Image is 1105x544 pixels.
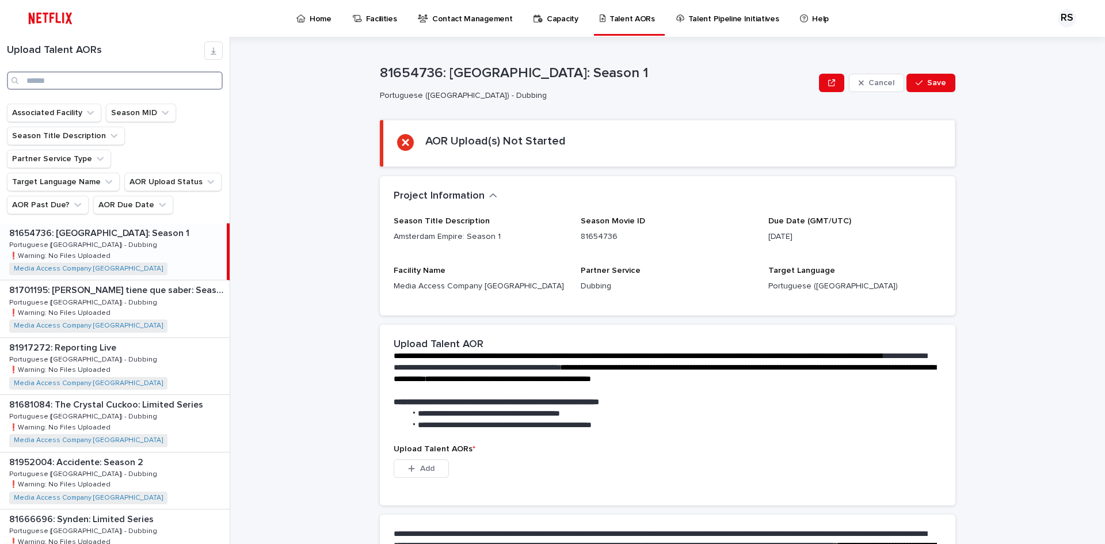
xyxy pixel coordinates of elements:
div: RS [1058,9,1076,28]
p: [DATE] [768,231,942,243]
span: Season Title Description [394,217,490,225]
span: Save [927,79,946,87]
button: Save [906,74,955,92]
a: Media Access Company [GEOGRAPHIC_DATA] [14,494,163,502]
a: Media Access Company [GEOGRAPHIC_DATA] [14,436,163,444]
button: Project Information [394,190,497,203]
p: Portuguese ([GEOGRAPHIC_DATA]) [768,280,942,292]
span: Add [420,465,435,473]
p: 81701195: [PERSON_NAME] tiene que saber: Season 1 [9,283,227,296]
p: Portuguese ([GEOGRAPHIC_DATA]) - Dubbing [9,239,159,249]
a: Media Access Company [GEOGRAPHIC_DATA] [14,322,163,330]
p: Portuguese ([GEOGRAPHIC_DATA]) - Dubbing [9,353,159,364]
p: Amsterdam Empire: Season 1 [394,231,567,243]
h2: Upload Talent AOR [394,338,483,351]
button: AOR Upload Status [124,173,222,191]
span: Cancel [868,79,894,87]
p: 81666696: Synden: Limited Series [9,512,156,525]
h2: AOR Upload(s) Not Started [425,134,566,148]
p: Media Access Company [GEOGRAPHIC_DATA] [394,280,567,292]
input: Search [7,71,223,90]
p: 81654736: [GEOGRAPHIC_DATA]: Season 1 [380,65,814,82]
p: 81681084: The Crystal Cuckoo: Limited Series [9,397,205,410]
button: Target Language Name [7,173,120,191]
p: Portuguese ([GEOGRAPHIC_DATA]) - Dubbing [380,91,810,101]
p: Dubbing [581,280,754,292]
span: Facility Name [394,267,445,275]
p: Portuguese ([GEOGRAPHIC_DATA]) - Dubbing [9,468,159,478]
p: ❗️Warning: No Files Uploaded [9,250,113,260]
span: Season Movie ID [581,217,645,225]
p: ❗️Warning: No Files Uploaded [9,307,113,317]
h1: Upload Talent AORs [7,44,204,57]
p: 81654736 [581,231,754,243]
button: Cancel [849,74,904,92]
p: 81952004: Accidente: Season 2 [9,455,146,468]
button: AOR Past Due? [7,196,89,214]
p: 81654736: [GEOGRAPHIC_DATA]: Season 1 [9,226,192,239]
span: Due Date (GMT/UTC) [768,217,851,225]
button: Season Title Description [7,127,125,145]
span: Upload Talent AORs [394,445,475,453]
button: Associated Facility [7,104,101,122]
p: Portuguese ([GEOGRAPHIC_DATA]) - Dubbing [9,410,159,421]
p: ❗️Warning: No Files Uploaded [9,364,113,374]
button: Add [394,459,449,478]
p: ❗️Warning: No Files Uploaded [9,421,113,432]
p: ❗️Warning: No Files Uploaded [9,478,113,489]
button: Partner Service Type [7,150,111,168]
a: Media Access Company [GEOGRAPHIC_DATA] [14,379,163,387]
button: Season MID [106,104,176,122]
a: Media Access Company [GEOGRAPHIC_DATA] [14,265,163,273]
span: Partner Service [581,267,641,275]
span: Target Language [768,267,835,275]
p: Portuguese ([GEOGRAPHIC_DATA]) - Dubbing [9,296,159,307]
p: 81917272: Reporting Live [9,340,119,353]
button: AOR Due Date [93,196,173,214]
h2: Project Information [394,190,485,203]
p: Portuguese ([GEOGRAPHIC_DATA]) - Dubbing [9,525,159,535]
img: ifQbXi3ZQGMSEF7WDB7W [23,7,78,30]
